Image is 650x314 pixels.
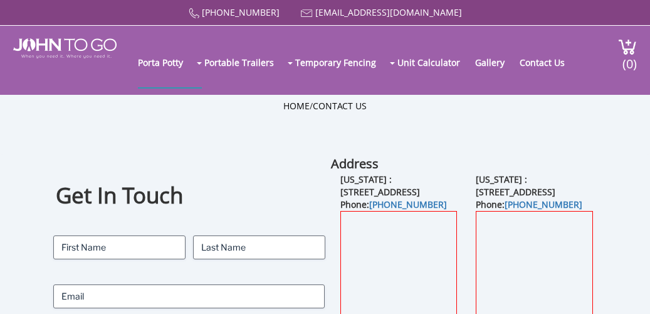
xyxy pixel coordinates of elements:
[475,37,517,87] a: Gallery
[520,37,577,87] a: Contact Us
[476,198,582,210] b: Phone:
[331,155,379,172] b: Address
[56,180,322,210] h1: Get In Touch
[13,38,117,58] img: JOHN to go
[53,284,325,308] input: Email
[313,100,367,112] a: Contact Us
[618,38,637,55] img: cart a
[138,37,196,87] a: Porta Potty
[476,173,555,198] b: [US_STATE] : [STREET_ADDRESS]
[53,235,186,259] input: First Name
[283,100,367,112] ul: /
[193,235,325,259] input: Last Name
[204,37,286,87] a: Portable Trailers
[622,45,637,72] span: (0)
[340,198,447,210] b: Phone:
[600,264,650,314] button: Live Chat
[315,6,462,18] a: [EMAIL_ADDRESS][DOMAIN_NAME]
[301,9,313,18] img: Mail
[295,37,389,87] a: Temporary Fencing
[340,173,420,198] b: [US_STATE] : [STREET_ADDRESS]
[283,100,310,112] a: Home
[202,6,280,18] a: [PHONE_NUMBER]
[505,198,582,210] a: [PHONE_NUMBER]
[189,8,199,19] img: Call
[369,198,447,210] a: [PHONE_NUMBER]
[397,37,473,87] a: Unit Calculator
